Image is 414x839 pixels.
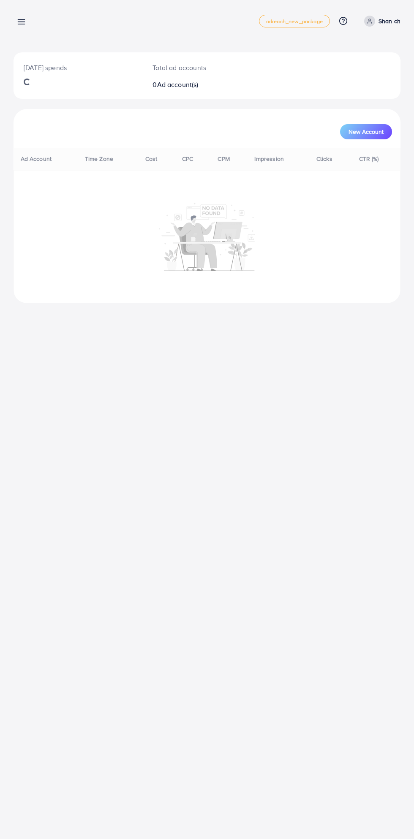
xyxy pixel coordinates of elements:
[153,81,229,89] h2: 0
[259,15,330,27] a: adreach_new_package
[24,62,132,73] p: [DATE] spends
[153,62,229,73] p: Total ad accounts
[340,124,392,139] button: New Account
[266,19,323,24] span: adreach_new_package
[361,16,400,27] a: Shan ch
[157,80,199,89] span: Ad account(s)
[379,16,400,26] p: Shan ch
[349,129,384,135] span: New Account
